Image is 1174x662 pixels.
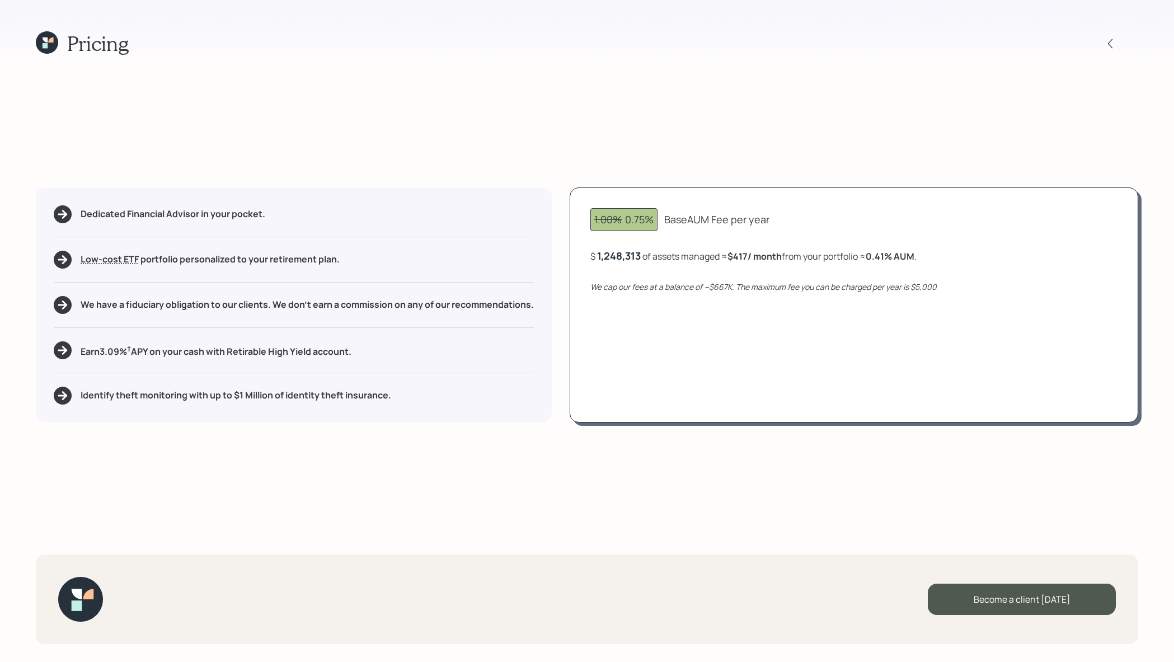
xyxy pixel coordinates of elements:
i: We cap our fees at a balance of ~$667K. The maximum fee you can be charged per year is $5,000 [590,281,937,292]
iframe: Customer reviews powered by Trustpilot [116,567,259,651]
h5: portfolio personalized to your retirement plan. [81,254,340,265]
div: 1,248,313 [597,249,641,262]
span: Low-cost ETF [81,253,139,265]
h5: Earn 3.09 % APY on your cash with Retirable High Yield account. [81,344,351,358]
div: Become a client [DATE] [928,584,1116,615]
h5: Identify theft monitoring with up to $1 Million of identity theft insurance. [81,390,391,401]
h5: Dedicated Financial Advisor in your pocket. [81,209,265,219]
b: 0.41 % AUM [866,250,914,262]
div: 0.75% [594,212,654,227]
div: $ of assets managed ≈ from your portfolio ≈ . [590,249,917,263]
h5: We have a fiduciary obligation to our clients. We don't earn a commission on any of our recommend... [81,299,534,310]
b: $417 / month [727,250,782,262]
span: 1.00% [594,213,622,226]
h1: Pricing [67,31,129,55]
div: Base AUM Fee per year [664,212,769,227]
sup: † [127,344,131,354]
